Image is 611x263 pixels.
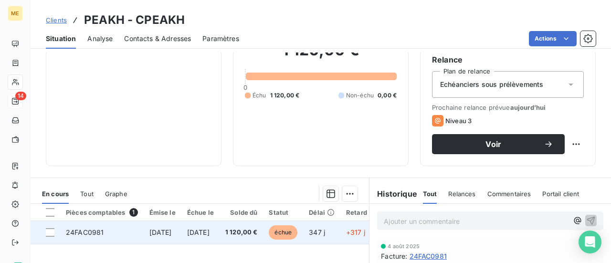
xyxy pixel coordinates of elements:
[66,228,104,236] span: 24FAC0981
[187,228,210,236] span: [DATE]
[66,208,138,217] div: Pièces comptables
[202,34,239,43] span: Paramètres
[346,209,377,216] div: Retard
[510,104,546,111] span: aujourd’hui
[253,91,266,100] span: Échu
[432,54,584,65] h6: Relance
[149,228,172,236] span: [DATE]
[309,209,335,216] div: Délai
[448,190,475,198] span: Relances
[369,188,417,200] h6: Historique
[84,11,185,29] h3: PEAKH - CPEAKH
[15,92,26,100] span: 14
[245,41,397,69] h2: 1 120,00 €
[187,209,214,216] div: Échue le
[445,117,472,125] span: Niveau 3
[487,190,531,198] span: Commentaires
[346,91,374,100] span: Non-échu
[243,84,247,91] span: 0
[410,251,447,261] span: 24FAC0981
[388,243,420,249] span: 4 août 2025
[149,209,176,216] div: Émise le
[124,34,191,43] span: Contacts & Adresses
[542,190,579,198] span: Portail client
[432,134,565,154] button: Voir
[309,228,325,236] span: 347 j
[579,231,601,253] div: Open Intercom Messenger
[225,228,258,237] span: 1 120,00 €
[529,31,577,46] button: Actions
[129,208,138,217] span: 1
[423,190,437,198] span: Tout
[432,104,584,111] span: Prochaine relance prévue
[443,140,544,148] span: Voir
[440,80,543,89] span: Echéanciers sous prélèvements
[270,91,300,100] span: 1 120,00 €
[346,228,365,236] span: +317 j
[378,91,397,100] span: 0,00 €
[46,34,76,43] span: Situation
[46,16,67,24] span: Clients
[381,251,407,261] span: Facture :
[105,190,127,198] span: Graphe
[225,209,258,216] div: Solde dû
[46,15,67,25] a: Clients
[8,6,23,21] div: ME
[87,34,113,43] span: Analyse
[269,209,297,216] div: Statut
[269,225,297,240] span: échue
[80,190,94,198] span: Tout
[42,190,69,198] span: En cours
